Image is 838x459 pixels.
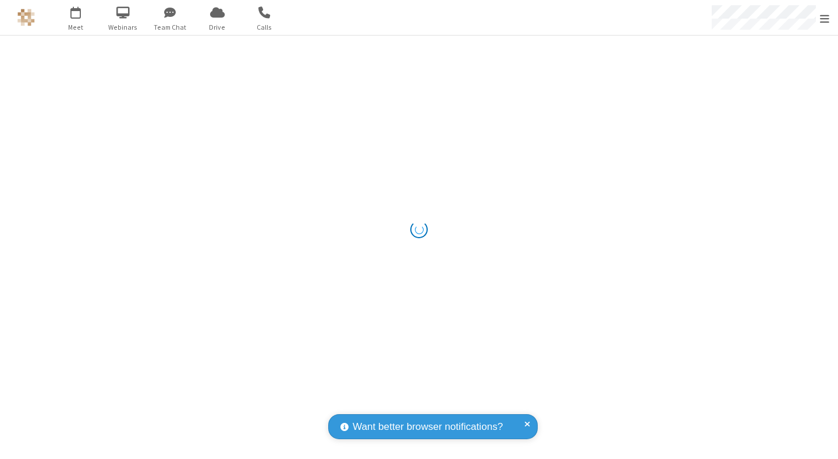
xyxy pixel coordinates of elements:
[17,9,35,26] img: QA Selenium DO NOT DELETE OR CHANGE
[809,429,829,451] iframe: Chat
[54,22,98,33] span: Meet
[148,22,192,33] span: Team Chat
[196,22,239,33] span: Drive
[243,22,286,33] span: Calls
[353,419,503,435] span: Want better browser notifications?
[101,22,145,33] span: Webinars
